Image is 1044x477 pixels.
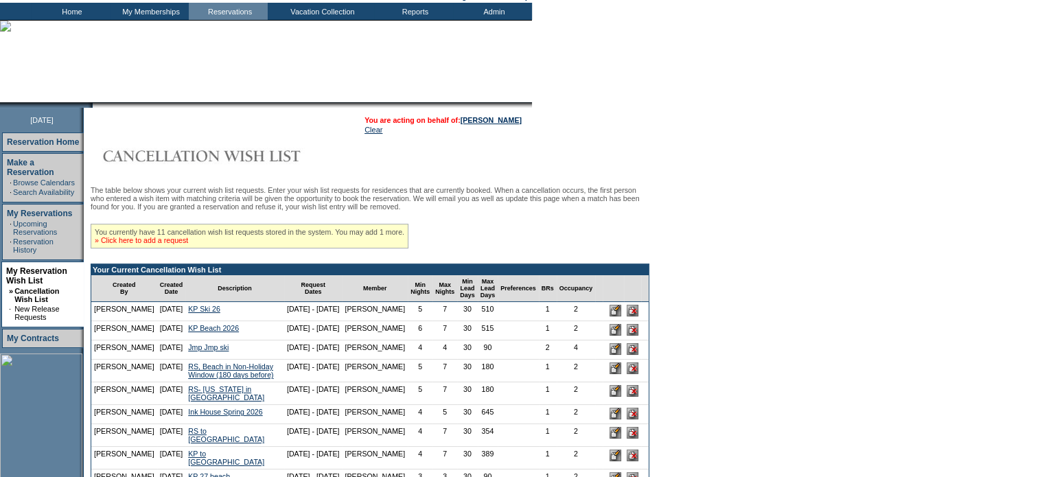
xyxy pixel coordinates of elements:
td: 2 [557,424,596,447]
td: 6 [408,321,432,340]
a: KP Ski 26 [188,305,220,313]
img: blank.gif [93,102,94,108]
a: RS, Beach in Non-Holiday Window (180 days before) [188,362,273,379]
td: 180 [478,360,498,382]
td: 180 [478,382,498,405]
td: Min Nights [408,275,432,302]
td: Your Current Cancellation Wish List [91,264,649,275]
td: 5 [408,302,432,321]
a: Make a Reservation [7,158,54,177]
td: 5 [432,405,457,424]
td: 1 [539,382,557,405]
td: 30 [457,424,478,447]
a: Reservation History [13,237,54,254]
td: [DATE] [157,321,186,340]
a: Jmp Jmp ski [188,343,229,351]
input: Edit this Request [610,362,621,374]
td: 2 [557,405,596,424]
td: [PERSON_NAME] [342,447,408,469]
td: 4 [432,340,457,360]
nobr: [DATE] - [DATE] [287,305,340,313]
td: 389 [478,447,498,469]
td: Created By [91,275,157,302]
input: Edit this Request [610,408,621,419]
span: You are acting on behalf of: [364,116,522,124]
td: Occupancy [557,275,596,302]
div: You currently have 11 cancellation wish list requests stored in the system. You may add 1 more. [91,224,408,248]
td: [PERSON_NAME] [342,424,408,447]
td: Home [31,3,110,20]
input: Edit this Request [610,450,621,461]
td: Request Dates [284,275,343,302]
img: promoShadowLeftCorner.gif [88,102,93,108]
td: Created Date [157,275,186,302]
input: Edit this Request [610,385,621,397]
span: [DATE] [30,116,54,124]
td: [PERSON_NAME] [91,405,157,424]
input: Delete this Request [627,408,638,419]
td: 1 [539,360,557,382]
td: Preferences [498,275,539,302]
a: Upcoming Reservations [13,220,57,236]
nobr: [DATE] - [DATE] [287,408,340,416]
td: 90 [478,340,498,360]
a: My Reservation Wish List [6,266,67,286]
td: [PERSON_NAME] [342,405,408,424]
b: » [9,287,13,295]
a: » Click here to add a request [95,236,188,244]
td: · [10,237,12,254]
input: Edit this Request [610,343,621,355]
nobr: [DATE] - [DATE] [287,324,340,332]
td: 4 [408,447,432,469]
td: 2 [557,360,596,382]
td: [DATE] [157,360,186,382]
td: 1 [539,447,557,469]
td: [PERSON_NAME] [342,382,408,405]
td: 2 [539,340,557,360]
td: · [9,305,13,321]
td: 7 [432,447,457,469]
td: 1 [539,405,557,424]
td: 30 [457,321,478,340]
a: Ink House Spring 2026 [188,408,262,416]
td: Admin [453,3,532,20]
td: 645 [478,405,498,424]
a: RS to [GEOGRAPHIC_DATA] [188,427,264,443]
td: [PERSON_NAME] [342,340,408,360]
td: 7 [432,321,457,340]
td: 30 [457,447,478,469]
td: Reports [374,3,453,20]
td: 30 [457,340,478,360]
a: Browse Calendars [13,178,75,187]
td: 7 [432,302,457,321]
a: My Contracts [7,334,59,343]
input: Delete this Request [627,362,638,374]
td: 5 [408,382,432,405]
td: 7 [432,382,457,405]
td: 4 [408,340,432,360]
td: 4 [557,340,596,360]
a: [PERSON_NAME] [461,116,522,124]
td: 30 [457,302,478,321]
td: 30 [457,405,478,424]
td: 2 [557,321,596,340]
td: 5 [408,360,432,382]
a: KP to [GEOGRAPHIC_DATA] [188,450,264,466]
td: [DATE] [157,340,186,360]
a: Reservation Home [7,137,79,147]
td: [PERSON_NAME] [91,321,157,340]
td: [DATE] [157,382,186,405]
td: · [10,220,12,236]
td: [PERSON_NAME] [91,360,157,382]
nobr: [DATE] - [DATE] [287,450,340,458]
td: [PERSON_NAME] [91,382,157,405]
a: KP Beach 2026 [188,324,239,332]
td: 515 [478,321,498,340]
input: Delete this Request [627,427,638,439]
td: [PERSON_NAME] [342,321,408,340]
td: 2 [557,382,596,405]
nobr: [DATE] - [DATE] [287,362,340,371]
td: Description [185,275,284,302]
td: 1 [539,302,557,321]
td: Reservations [189,3,268,20]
